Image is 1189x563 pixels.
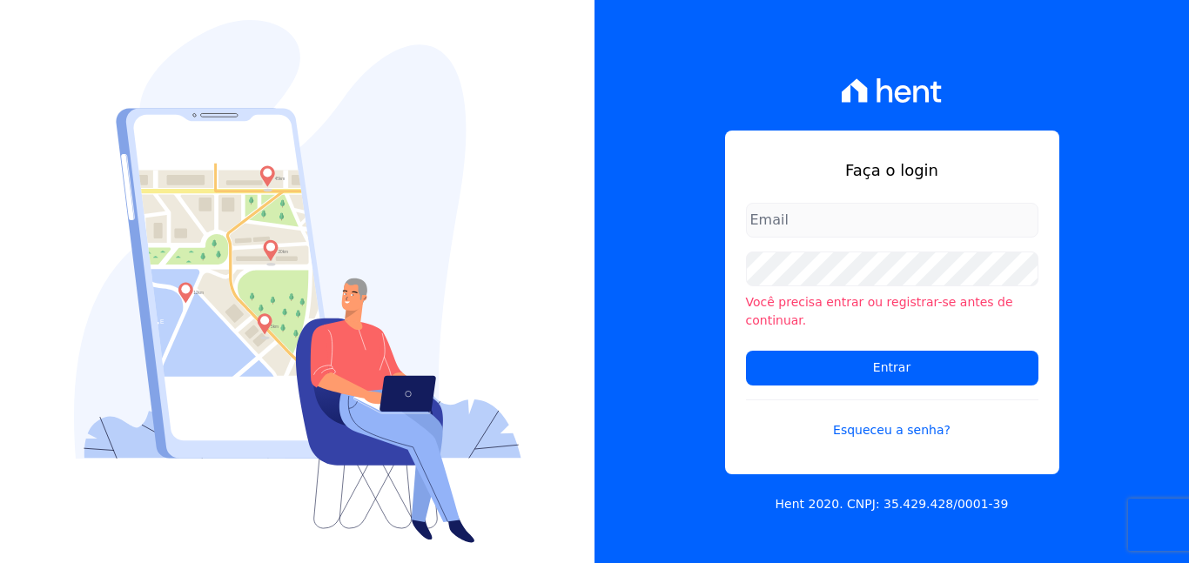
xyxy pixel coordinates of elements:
a: Esqueceu a senha? [746,399,1038,439]
input: Entrar [746,351,1038,385]
h1: Faça o login [746,158,1038,182]
li: Você precisa entrar ou registrar-se antes de continuar. [746,293,1038,330]
input: Email [746,203,1038,238]
img: Login [74,20,521,543]
p: Hent 2020. CNPJ: 35.429.428/0001-39 [776,495,1009,513]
